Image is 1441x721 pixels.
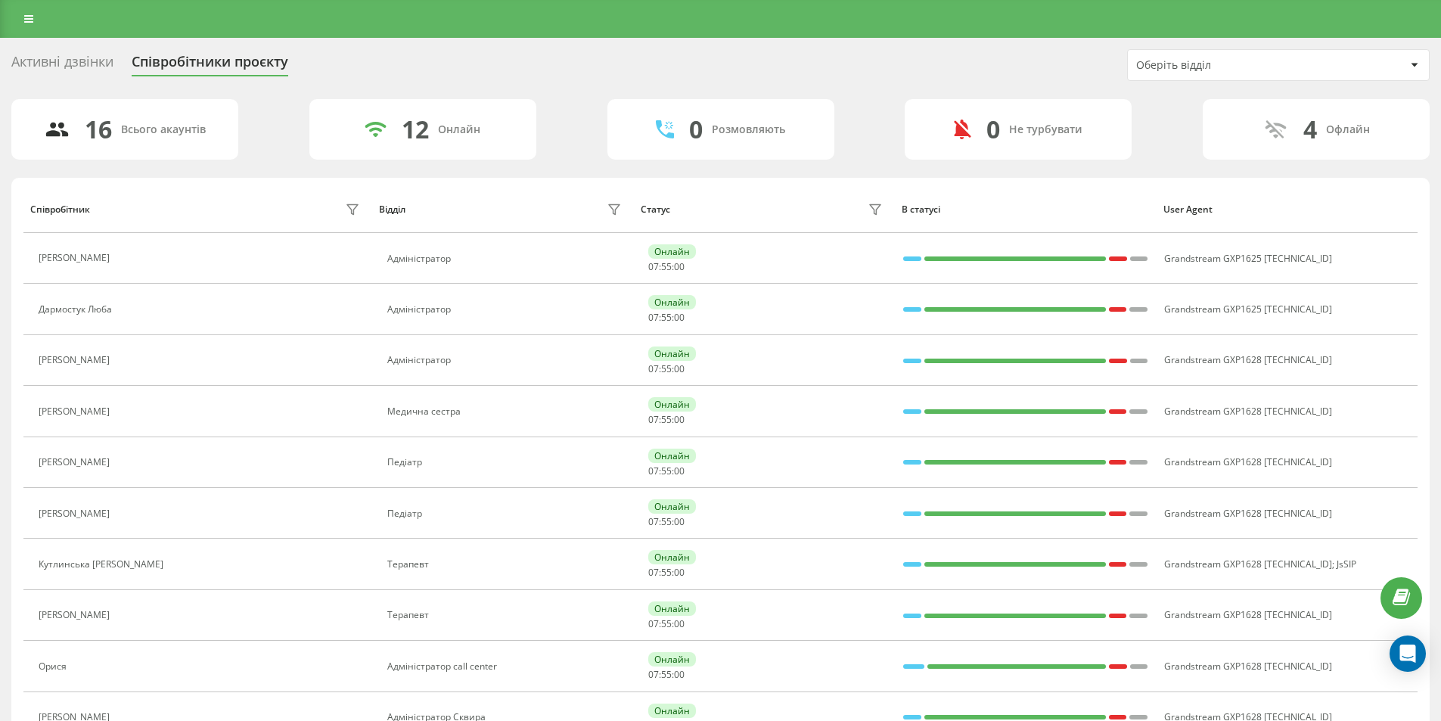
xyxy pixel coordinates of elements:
[648,347,696,361] div: Онлайн
[648,566,659,579] span: 07
[661,362,672,375] span: 55
[648,449,696,463] div: Онлайн
[674,617,685,630] span: 00
[661,566,672,579] span: 55
[712,123,785,136] div: Розмовляють
[1164,252,1332,265] span: Grandstream GXP1625 [TECHNICAL_ID]
[648,567,685,578] div: : :
[121,123,206,136] div: Всього акаунтів
[39,661,70,672] div: Орися
[1390,636,1426,672] div: Open Intercom Messenger
[648,413,659,426] span: 07
[387,355,626,365] div: Адміністратор
[986,115,1000,144] div: 0
[674,260,685,273] span: 00
[674,311,685,324] span: 00
[387,253,626,264] div: Адміністратор
[648,362,659,375] span: 07
[1164,507,1332,520] span: Grandstream GXP1628 [TECHNICAL_ID]
[648,260,659,273] span: 07
[39,304,116,315] div: Дармостук Люба
[674,566,685,579] span: 00
[902,204,1149,215] div: В статусі
[1337,558,1356,570] span: JsSIP
[661,617,672,630] span: 55
[85,115,112,144] div: 16
[648,397,696,412] div: Онлайн
[11,54,113,77] div: Активні дзвінки
[648,619,685,629] div: : :
[1136,59,1317,72] div: Оберіть відділ
[387,661,626,672] div: Адміністратор call center
[1164,455,1332,468] span: Grandstream GXP1628 [TECHNICAL_ID]
[387,406,626,417] div: Медична сестра
[379,204,405,215] div: Відділ
[1164,558,1332,570] span: Grandstream GXP1628 [TECHNICAL_ID]
[661,413,672,426] span: 55
[674,515,685,528] span: 00
[30,204,90,215] div: Співробітник
[387,457,626,468] div: Педіатр
[674,413,685,426] span: 00
[1164,405,1332,418] span: Grandstream GXP1628 [TECHNICAL_ID]
[648,465,659,477] span: 07
[648,262,685,272] div: : :
[387,610,626,620] div: Терапевт
[648,466,685,477] div: : :
[648,499,696,514] div: Онлайн
[132,54,288,77] div: Співробітники проєкту
[661,668,672,681] span: 55
[648,312,685,323] div: : :
[1303,115,1317,144] div: 4
[689,115,703,144] div: 0
[661,260,672,273] span: 55
[648,668,659,681] span: 07
[39,355,113,365] div: [PERSON_NAME]
[402,115,429,144] div: 12
[674,465,685,477] span: 00
[641,204,670,215] div: Статус
[661,311,672,324] span: 55
[39,457,113,468] div: [PERSON_NAME]
[648,517,685,527] div: : :
[661,515,672,528] span: 55
[648,364,685,374] div: : :
[387,508,626,519] div: Педіатр
[648,415,685,425] div: : :
[648,670,685,680] div: : :
[438,123,480,136] div: Онлайн
[39,406,113,417] div: [PERSON_NAME]
[1164,660,1332,673] span: Grandstream GXP1628 [TECHNICAL_ID]
[648,617,659,630] span: 07
[39,559,167,570] div: Кутлинська [PERSON_NAME]
[648,550,696,564] div: Онлайн
[648,244,696,259] div: Онлайн
[648,601,696,616] div: Онлайн
[39,508,113,519] div: [PERSON_NAME]
[648,311,659,324] span: 07
[648,704,696,718] div: Онлайн
[674,668,685,681] span: 00
[1326,123,1370,136] div: Офлайн
[1164,608,1332,621] span: Grandstream GXP1628 [TECHNICAL_ID]
[1164,353,1332,366] span: Grandstream GXP1628 [TECHNICAL_ID]
[648,652,696,667] div: Онлайн
[387,304,626,315] div: Адміністратор
[1164,303,1332,315] span: Grandstream GXP1625 [TECHNICAL_ID]
[648,515,659,528] span: 07
[661,465,672,477] span: 55
[39,610,113,620] div: [PERSON_NAME]
[674,362,685,375] span: 00
[39,253,113,263] div: [PERSON_NAME]
[1163,204,1411,215] div: User Agent
[1009,123,1082,136] div: Не турбувати
[648,295,696,309] div: Онлайн
[387,559,626,570] div: Терапевт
